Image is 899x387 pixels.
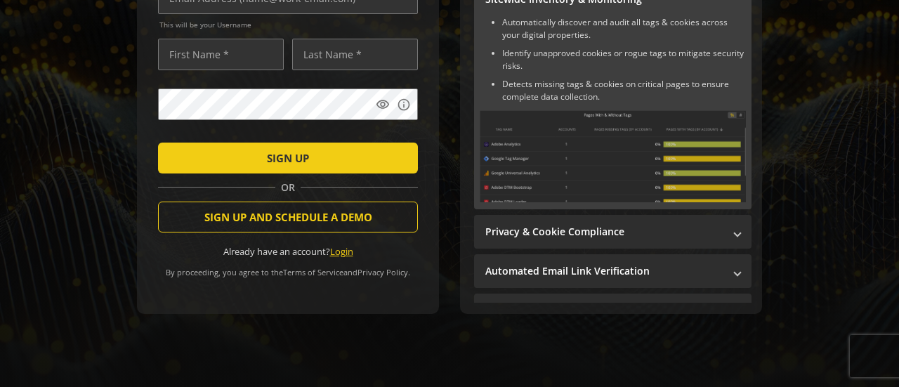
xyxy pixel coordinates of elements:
[292,39,418,70] input: Last Name *
[485,264,723,278] mat-panel-title: Automated Email Link Verification
[283,267,343,277] a: Terms of Service
[474,294,752,327] mat-expansion-panel-header: Performance Monitoring with Web Vitals
[267,145,309,171] span: SIGN UP
[397,98,411,112] mat-icon: info
[158,39,284,70] input: First Name *
[485,225,723,239] mat-panel-title: Privacy & Cookie Compliance
[357,267,408,277] a: Privacy Policy
[158,258,418,277] div: By proceeding, you agree to the and .
[159,20,418,29] span: This will be your Username
[474,215,752,249] mat-expansion-panel-header: Privacy & Cookie Compliance
[204,204,372,230] span: SIGN UP AND SCHEDULE A DEMO
[158,245,418,258] div: Already have an account?
[158,202,418,232] button: SIGN UP AND SCHEDULE A DEMO
[502,78,746,103] li: Detects missing tags & cookies on critical pages to ensure complete data collection.
[330,245,353,258] a: Login
[376,98,390,112] mat-icon: visibility
[158,143,418,173] button: SIGN UP
[480,110,746,202] img: Sitewide Inventory & Monitoring
[502,16,746,41] li: Automatically discover and audit all tags & cookies across your digital properties.
[502,47,746,72] li: Identify unapproved cookies or rogue tags to mitigate security risks.
[474,254,752,288] mat-expansion-panel-header: Automated Email Link Verification
[275,181,301,195] span: OR
[474,16,752,209] div: Sitewide Inventory & Monitoring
